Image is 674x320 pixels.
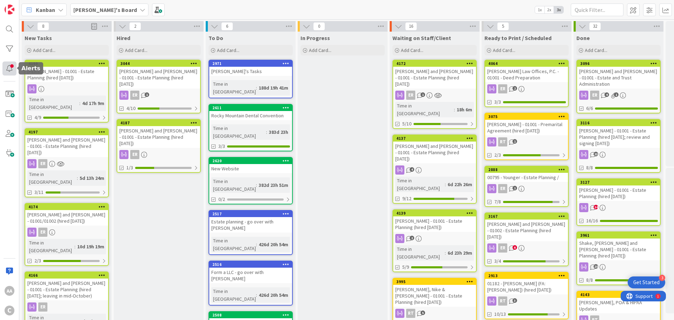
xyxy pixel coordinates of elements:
[498,84,507,93] div: ER
[209,67,292,76] div: [PERSON_NAME]'s Tasks
[5,286,14,296] div: AA
[485,184,568,193] div: ER
[25,204,108,210] div: 4174
[421,311,425,315] span: 5
[577,179,660,201] div: 3127[PERSON_NAME] - 01001 - Estate Planning (hired [DATE])
[38,302,47,312] div: ER
[25,67,108,82] div: [PERSON_NAME] - 01001 - Estate Planning (hired [DATE])
[402,120,411,128] span: 5/10
[25,272,108,300] div: 4166[PERSON_NAME] and [PERSON_NAME] - 01001 - Estate Planning (hired [DATE]; leaving in mid-October)
[117,91,200,100] div: ER
[266,128,267,136] span: :
[577,67,660,89] div: [PERSON_NAME] and [PERSON_NAME] - 01001 - Estate and Trust Administration
[117,120,200,148] div: 4187[PERSON_NAME] and [PERSON_NAME] - 01001 - Estate Planning (hired [DATE])
[393,135,476,163] div: 4137[PERSON_NAME] and [PERSON_NAME] - 01001 - Estate Planning (hired [DATE])
[28,130,108,135] div: 4197
[535,6,544,13] span: 1x
[586,276,593,284] span: 8/8
[256,84,257,92] span: :
[577,298,660,313] div: [PERSON_NAME], POA & HIPAA Updates
[79,99,80,107] span: :
[38,228,47,237] div: ER
[25,272,108,279] div: 4166
[120,61,200,66] div: 3044
[488,114,568,119] div: 3075
[396,136,476,141] div: 4137
[5,306,14,315] div: C
[580,120,660,125] div: 3116
[576,60,661,113] a: 3096[PERSON_NAME] and [PERSON_NAME] - 01001 - Estate and Trust AdministrationER6/6
[221,22,233,31] span: 6
[392,209,477,272] a: 4139[PERSON_NAME] - 01001 - Estate Planning (hired [DATE])Time in [GEOGRAPHIC_DATA]:6d 23h 29m5/9
[25,60,108,67] div: 4199
[117,126,200,148] div: [PERSON_NAME] and [PERSON_NAME] - 01001 - Estate Planning (hired [DATE])
[513,139,517,144] span: 1
[454,106,455,113] span: :
[77,174,78,182] span: :
[485,296,568,306] div: RT
[628,276,665,288] div: Open Get Started checklist, remaining modules: 3
[395,102,454,117] div: Time in [GEOGRAPHIC_DATA]
[577,239,660,260] div: Shake, [PERSON_NAME] and [PERSON_NAME] - 01001 - Estate Planning (hired [DATE])
[406,91,415,100] div: ER
[494,151,501,159] span: 2/3
[513,186,517,190] span: 1
[117,150,200,159] div: ER
[209,60,292,67] div: 2971
[396,211,476,216] div: 4139
[209,105,292,120] div: 2611Rocky Mountain Dental Convention
[38,159,47,168] div: ER
[498,296,507,306] div: RT
[209,34,223,41] span: To Do
[494,98,501,106] span: 3/3
[257,291,290,299] div: 426d 20h 54m
[393,142,476,163] div: [PERSON_NAME] and [PERSON_NAME] - 01001 - Estate Planning (hired [DATE])
[580,61,660,66] div: 3096
[256,181,257,189] span: :
[393,279,476,285] div: 3995
[445,181,446,188] span: :
[25,135,108,157] div: [PERSON_NAME] and [PERSON_NAME] - 01001 - Estate Planning (hired [DATE])
[393,67,476,89] div: [PERSON_NAME] and [PERSON_NAME] - 01001 - Estate Planning (hired [DATE])
[577,91,660,100] div: ER
[209,60,292,76] div: 2971[PERSON_NAME]'s Tasks
[594,264,598,269] span: 10
[37,22,49,31] span: 8
[586,217,598,224] span: 16/16
[577,179,660,185] div: 3127
[577,60,660,89] div: 3096[PERSON_NAME] and [PERSON_NAME] - 01001 - Estate and Trust Administration
[211,177,256,193] div: Time in [GEOGRAPHIC_DATA]
[212,313,292,318] div: 2508
[585,47,607,53] span: Add Card...
[498,137,507,146] div: RT
[145,92,149,97] span: 1
[25,60,108,82] div: 4199[PERSON_NAME] - 01001 - Estate Planning (hired [DATE])
[120,120,200,125] div: 4187
[577,60,660,67] div: 3096
[485,213,568,241] div: 3167[PERSON_NAME] and [PERSON_NAME] - 01002 - Estate Planning (hired [DATE])
[209,211,292,233] div: 2517Estate planning - go over with [PERSON_NAME]
[485,220,568,241] div: [PERSON_NAME] and [PERSON_NAME] - 01002 - Estate Planning (hired [DATE])
[27,239,74,254] div: Time in [GEOGRAPHIC_DATA]
[485,60,568,82] div: 4064[PERSON_NAME] Law Offices, P.C. - 01001 - Deed Preparation
[446,181,474,188] div: 6d 22h 26m
[485,273,568,279] div: 2913
[309,47,331,53] span: Add Card...
[485,213,568,220] div: 3167
[485,84,568,93] div: ER
[497,22,509,31] span: 5
[393,60,476,67] div: 4172
[544,6,554,13] span: 2x
[576,231,661,285] a: 3961Shake, [PERSON_NAME] and [PERSON_NAME] - 01001 - Estate Planning (hired [DATE])8/8
[209,211,292,217] div: 2517
[485,166,568,173] div: 2888
[393,279,476,307] div: 3995[PERSON_NAME], Nike & [PERSON_NAME] - 01001 - Estate Planning (hired [DATE])
[212,61,292,66] div: 2971
[577,120,660,148] div: 3116[PERSON_NAME] - 01001 - Estate Planning (hired [DATE]; review and signing [DATE])
[659,275,665,281] div: 3
[36,6,55,14] span: Kanban
[209,111,292,120] div: Rocky Mountain Dental Convention
[300,34,330,41] span: In Progress
[485,113,568,120] div: 3075
[130,150,139,159] div: ER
